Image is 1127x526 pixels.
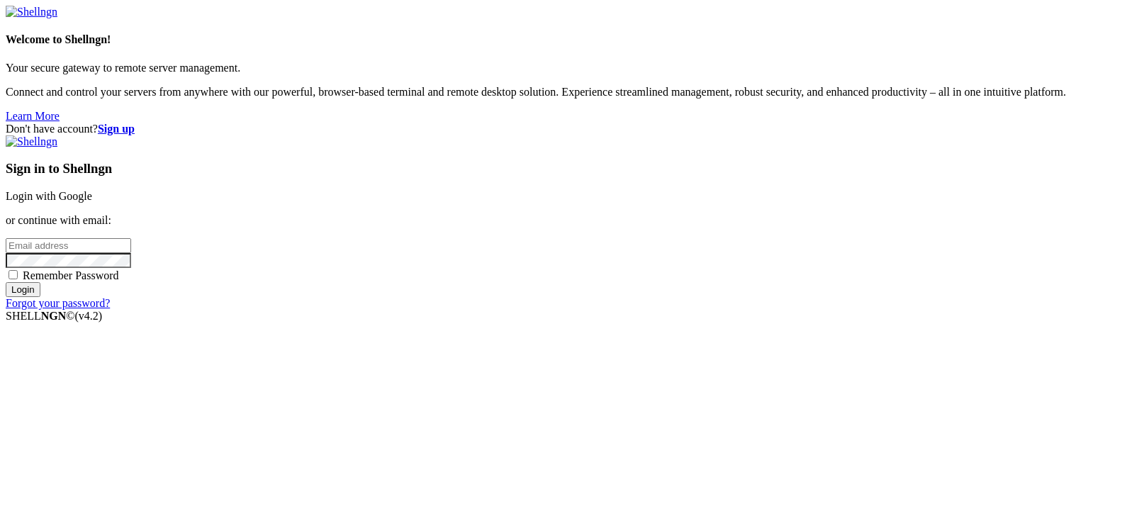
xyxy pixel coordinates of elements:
a: Learn More [6,110,60,122]
a: Login with Google [6,190,92,202]
span: 4.2.0 [75,310,103,322]
input: Remember Password [9,270,18,279]
img: Shellngn [6,6,57,18]
h3: Sign in to Shellngn [6,161,1121,177]
b: NGN [41,310,67,322]
a: Forgot your password? [6,297,110,309]
h4: Welcome to Shellngn! [6,33,1121,46]
div: Don't have account? [6,123,1121,135]
p: Connect and control your servers from anywhere with our powerful, browser-based terminal and remo... [6,86,1121,99]
p: or continue with email: [6,214,1121,227]
a: Sign up [98,123,135,135]
span: Remember Password [23,269,119,281]
p: Your secure gateway to remote server management. [6,62,1121,74]
img: Shellngn [6,135,57,148]
input: Email address [6,238,131,253]
input: Login [6,282,40,297]
span: SHELL © [6,310,102,322]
